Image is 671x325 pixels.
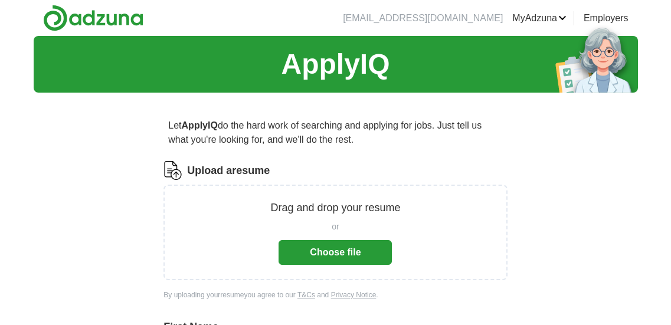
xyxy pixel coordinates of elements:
[279,240,392,265] button: Choose file
[331,291,377,299] a: Privacy Notice
[297,291,315,299] a: T&Cs
[332,221,339,233] span: or
[163,290,507,300] div: By uploading your resume you agree to our and .
[343,11,503,25] li: [EMAIL_ADDRESS][DOMAIN_NAME]
[187,163,270,179] label: Upload a resume
[163,114,507,152] p: Let do the hard work of searching and applying for jobs. Just tell us what you're looking for, an...
[512,11,567,25] a: MyAdzuna
[163,161,182,180] img: CV Icon
[281,43,389,86] h1: ApplyIQ
[182,120,218,130] strong: ApplyIQ
[584,11,629,25] a: Employers
[43,5,143,31] img: Adzuna logo
[270,200,400,216] p: Drag and drop your resume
